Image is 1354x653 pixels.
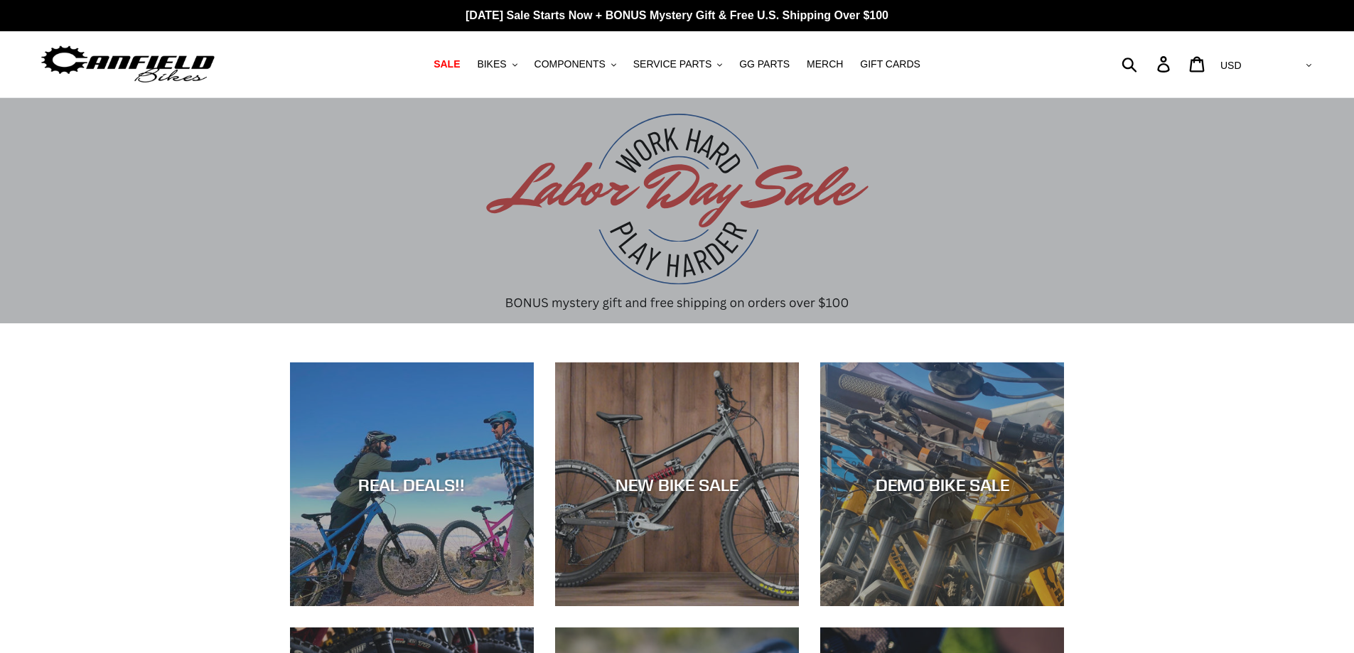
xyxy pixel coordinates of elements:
[633,58,711,70] span: SERVICE PARTS
[807,58,843,70] span: MERCH
[739,58,790,70] span: GG PARTS
[1129,48,1166,80] input: Search
[860,58,920,70] span: GIFT CARDS
[820,362,1064,606] a: DEMO BIKE SALE
[470,55,524,74] button: BIKES
[555,362,799,606] a: NEW BIKE SALE
[477,58,506,70] span: BIKES
[426,55,467,74] a: SALE
[534,58,606,70] span: COMPONENTS
[853,55,928,74] a: GIFT CARDS
[732,55,797,74] a: GG PARTS
[290,474,534,495] div: REAL DEALS!!
[527,55,623,74] button: COMPONENTS
[800,55,850,74] a: MERCH
[820,474,1064,495] div: DEMO BIKE SALE
[626,55,729,74] button: SERVICE PARTS
[290,362,534,606] a: REAL DEALS!!
[434,58,460,70] span: SALE
[555,474,799,495] div: NEW BIKE SALE
[39,42,217,87] img: Canfield Bikes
